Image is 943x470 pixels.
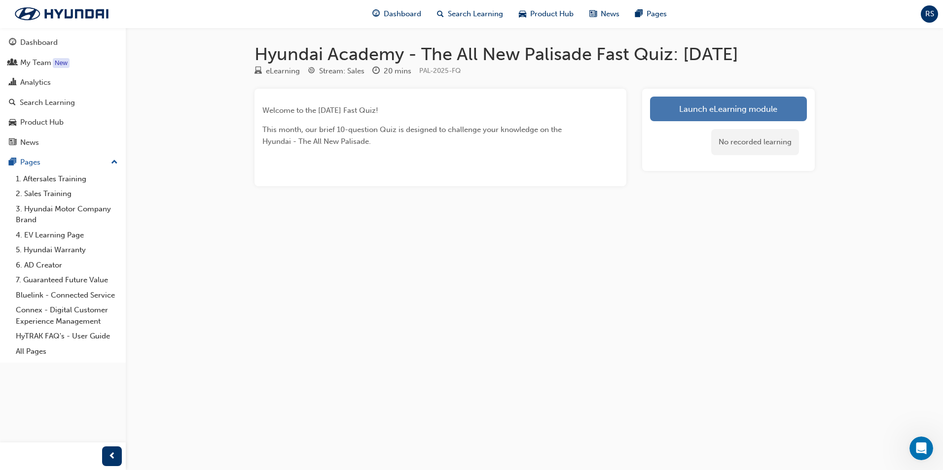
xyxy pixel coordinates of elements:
div: Dashboard [20,37,58,48]
a: All Pages [12,344,122,359]
a: guage-iconDashboard [364,4,429,24]
div: Stream [308,65,364,77]
div: Duration [372,65,411,77]
span: pages-icon [635,8,643,20]
span: pages-icon [9,158,16,167]
span: Search Learning [448,8,503,20]
a: News [4,134,122,152]
a: search-iconSearch Learning [429,4,511,24]
span: RS [925,8,934,20]
span: guage-icon [372,8,380,20]
a: Connex - Digital Customer Experience Management [12,302,122,329]
div: Type [254,65,300,77]
span: guage-icon [9,38,16,47]
a: Product Hub [4,113,122,132]
span: car-icon [519,8,526,20]
div: eLearning [266,66,300,77]
a: HyTRAK FAQ's - User Guide [12,329,122,344]
span: Learning resource code [419,67,461,75]
a: 2. Sales Training [12,186,122,201]
iframe: Intercom live chat [909,436,933,460]
a: 3. Hyundai Motor Company Brand [12,201,122,228]
a: Bluelink - Connected Service [12,288,122,303]
span: search-icon [9,99,16,107]
a: Dashboard [4,34,122,52]
span: news-icon [9,138,16,147]
img: Trak [5,3,118,24]
span: prev-icon [109,450,116,463]
a: Search Learning [4,94,122,112]
div: No recorded learning [711,129,799,155]
a: 4. EV Learning Page [12,228,122,243]
div: Product Hub [20,117,64,128]
div: News [20,137,39,148]
div: Pages [20,157,40,168]
span: clock-icon [372,67,380,76]
span: Dashboard [384,8,421,20]
a: Analytics [4,73,122,92]
span: search-icon [437,8,444,20]
span: Welcome to the [DATE] Fast Quiz! [262,106,378,115]
button: RS [921,5,938,23]
button: Pages [4,153,122,171]
a: pages-iconPages [627,4,675,24]
span: Product Hub [530,8,574,20]
a: news-iconNews [581,4,627,24]
span: Pages [647,8,667,20]
a: 6. AD Creator [12,258,122,273]
span: people-icon [9,59,16,67]
div: My Team [20,57,51,68]
div: Stream: Sales [319,66,364,77]
a: car-iconProduct Hub [511,4,581,24]
span: learningResourceType_ELEARNING-icon [254,67,262,76]
a: 1. Aftersales Training [12,171,122,187]
div: Analytics [20,77,51,88]
div: Search Learning [20,97,75,108]
a: 7. Guaranteed Future Value [12,272,122,288]
button: DashboardMy TeamAnalyticsSearch LearningProduct HubNews [4,32,122,153]
span: up-icon [111,156,118,169]
a: Launch eLearning module [650,97,807,121]
span: chart-icon [9,78,16,87]
h1: Hyundai Academy - The All New Palisade Fast Quiz: [DATE] [254,43,815,65]
span: This month, our brief 10-question Quiz is designed to challenge your knowledge on the Hyundai - T... [262,125,564,146]
span: target-icon [308,67,315,76]
div: 20 mins [384,66,411,77]
a: 5. Hyundai Warranty [12,242,122,258]
span: news-icon [589,8,597,20]
div: Tooltip anchor [53,58,70,68]
span: car-icon [9,118,16,127]
span: News [601,8,619,20]
a: My Team [4,54,122,72]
